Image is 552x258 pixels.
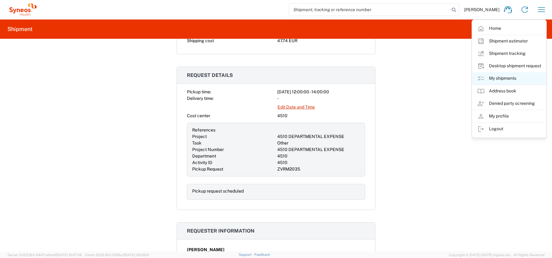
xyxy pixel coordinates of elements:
span: [PERSON_NAME] [187,247,224,253]
input: Shipment, tracking or reference number [289,4,450,16]
span: Pickup request scheduled [192,189,244,193]
div: 4510 DEPARTMENTAL EXPENSE [277,133,360,140]
span: Requester information [187,228,255,234]
div: Other [277,140,360,146]
div: Project [192,133,275,140]
div: 4510 [277,113,365,119]
span: [PERSON_NAME] [464,7,500,12]
span: References [192,127,215,132]
div: Activity ID [192,159,275,166]
a: Desktop shipment request [472,60,546,72]
div: 4510 [277,153,360,159]
h2: Shipment [7,25,33,33]
div: 47.74 EUR [277,38,365,44]
a: Shipment estimator [472,35,546,47]
span: Copyright © [DATE]-[DATE] Agistix Inc., All Rights Reserved [449,252,545,258]
div: Pickup Request [192,166,275,172]
div: Task [192,140,275,146]
span: Client: 2025.19.0-129fbcf [85,253,149,257]
span: Pickup time: [187,89,211,94]
a: Address book [472,85,546,97]
a: Denied party screening [472,97,546,110]
a: My shipments [472,72,546,85]
span: [DATE] 09:39:01 [124,253,149,257]
a: Support [239,253,254,256]
div: 4510 DEPARTMENTAL EXPENSE [277,146,360,153]
div: - [277,95,365,102]
span: Shipping cost [187,38,214,43]
span: Cost center [187,113,210,118]
span: Delivery time: [187,96,214,101]
a: Home [472,22,546,35]
a: Logout [472,123,546,135]
span: [DATE] 10:47:06 [57,253,82,257]
div: Department [192,153,275,159]
div: Project Number [192,146,275,153]
div: 4510 [277,159,360,166]
div: [DATE] 12:00:00 - 14:00:00 [277,89,365,95]
a: Shipment tracking [472,47,546,60]
a: My profile [472,110,546,122]
span: Server: 2025.19.0-d447cefac8f [7,253,82,257]
a: Edit Date and Time [277,102,315,113]
a: Feedback [254,253,270,256]
div: ZVRM2035 [277,166,360,172]
span: Request details [187,72,233,78]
